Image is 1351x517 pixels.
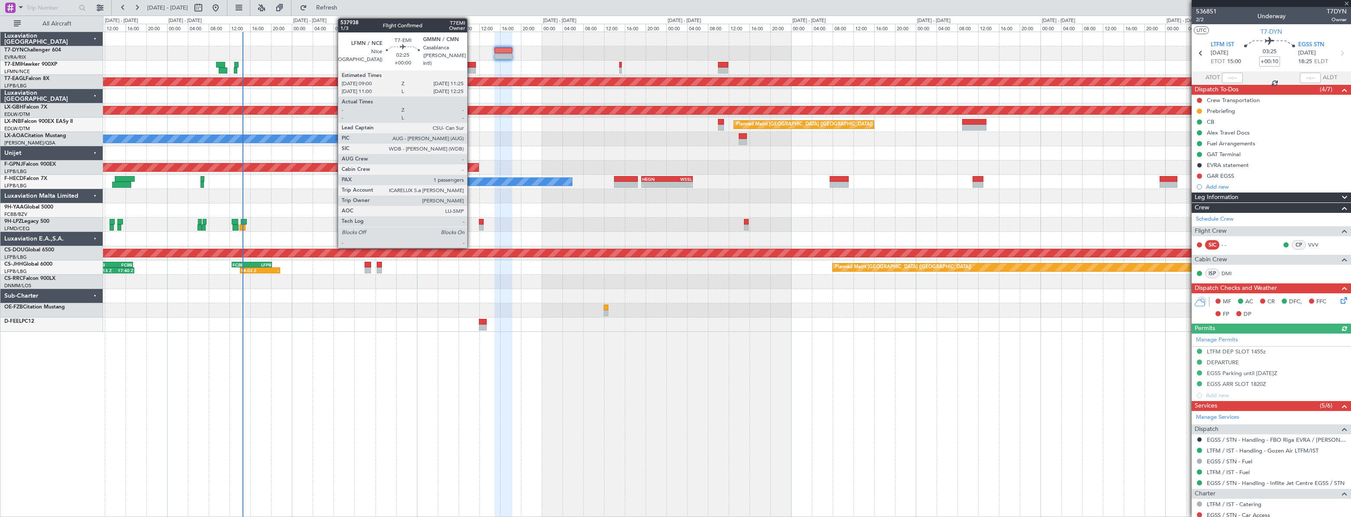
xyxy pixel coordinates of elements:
span: 03:25 [1263,48,1277,56]
div: 12:00 [354,24,375,32]
a: LFPB/LBG [4,183,27,189]
span: Crew [1195,203,1209,213]
div: 04:00 [188,24,209,32]
div: 16:00 [999,24,1020,32]
a: Schedule Crew [1196,215,1234,224]
div: EVRA statement [1207,161,1249,169]
a: LFMD/CEQ [4,225,29,232]
div: 08:00 [583,24,604,32]
div: 16:00 [500,24,521,32]
span: T7-DYN [1261,27,1282,36]
a: 9H-LPZLegacy 500 [4,219,49,224]
span: OE-FZB [4,305,23,310]
div: [DATE] - [DATE] [168,17,202,25]
div: 16:00 [250,24,271,32]
a: DNMM/LOS [4,283,31,289]
div: - [667,182,692,187]
span: Owner [1327,16,1347,23]
a: LX-AOACitation Mustang [4,133,66,138]
div: 00:00 [1165,24,1186,32]
div: GAT Terminal [1207,151,1241,158]
div: 00:00 [292,24,313,32]
span: [DATE] - [DATE] [147,4,188,12]
a: EVRA/RIX [4,54,26,61]
span: 9H-YAA [4,205,24,210]
div: 04:00 [1186,24,1207,32]
div: 12:00 [229,24,250,32]
span: F-GPNJ [4,162,23,167]
div: [DATE] - [DATE] [105,17,138,25]
span: ELDT [1314,58,1328,66]
div: 04:00 [562,24,583,32]
button: UTC [1194,26,1209,34]
span: 536851 [1196,7,1217,16]
div: 10:13 Z [96,268,115,273]
div: Underway [1257,12,1286,21]
button: All Aircraft [10,17,94,31]
span: (5/6) [1320,401,1332,410]
div: 20:00 [770,24,791,32]
span: 15:00 [1227,58,1241,66]
a: EGSS / STN - Fuel [1207,458,1252,465]
span: AC [1245,298,1253,306]
div: - - [1222,241,1241,249]
div: 20:00 [1020,24,1041,32]
div: [DATE] - [DATE] [917,17,950,25]
div: Prebriefing [1207,107,1235,115]
div: 04:00 [937,24,957,32]
span: FFC [1316,298,1326,306]
a: [PERSON_NAME]/QSA [4,140,55,146]
div: 16:00 [750,24,770,32]
div: Planned Maint [GEOGRAPHIC_DATA] [391,118,473,131]
a: LTFM / IST - Fuel [1207,469,1250,476]
span: Charter [1195,489,1215,499]
a: F-GPNJFalcon 900EX [4,162,56,167]
div: 20:00 [521,24,542,32]
div: 16:00 [874,24,895,32]
div: 12:00 [978,24,999,32]
span: All Aircraft [23,21,91,27]
div: 08:00 [708,24,729,32]
div: 14:03 Z [241,268,260,273]
span: Leg Information [1195,193,1238,202]
span: 2/2 [1196,16,1217,23]
div: SIC [1205,240,1219,250]
div: 08:00 [1082,24,1103,32]
span: EGSS STN [1298,41,1324,49]
span: T7-DYN [4,48,24,53]
div: 00:00 [167,24,188,32]
span: CS-RRC [4,276,23,281]
div: [DATE] - [DATE] [543,17,576,25]
span: CS-DOU [4,247,25,253]
div: 16:00 [1124,24,1144,32]
span: CS-JHH [4,262,23,267]
div: [DATE] - [DATE] [668,17,701,25]
span: 18:25 [1298,58,1312,66]
a: EDLW/DTM [4,125,30,132]
div: Planned Maint [GEOGRAPHIC_DATA] ([GEOGRAPHIC_DATA]) [736,118,873,131]
div: 08:00 [333,24,354,32]
a: EGSS / STN - Handling - Inflite Jet Centre EGSS / STN [1207,479,1345,487]
a: LTFM / IST - Handling - Gozen Air LTFM/IST [1207,447,1319,454]
div: 04:00 [438,24,459,32]
div: 00:00 [417,24,438,32]
a: VVV [1308,241,1328,249]
a: T7-EAGLFalcon 8X [4,76,49,81]
a: D-FEELPC12 [4,319,34,324]
div: 16:00 [375,24,396,32]
div: CP [1292,240,1306,250]
div: 12:00 [1103,24,1124,32]
div: 00:00 [791,24,812,32]
div: FCBB [113,262,132,267]
div: - [642,182,667,187]
div: LFPB [95,262,113,267]
a: EGSS / STN - Handling - FBO Riga EVRA / [PERSON_NAME] [1207,436,1347,443]
span: Dispatch To-Dos [1195,85,1238,95]
span: (4/7) [1320,85,1332,94]
a: DMI [1222,270,1241,277]
a: CS-DOUGlobal 6500 [4,247,54,253]
div: 08:00 [459,24,479,32]
div: 04:00 [812,24,833,32]
div: Crew Transportation [1207,96,1260,104]
span: LX-AOA [4,133,24,138]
